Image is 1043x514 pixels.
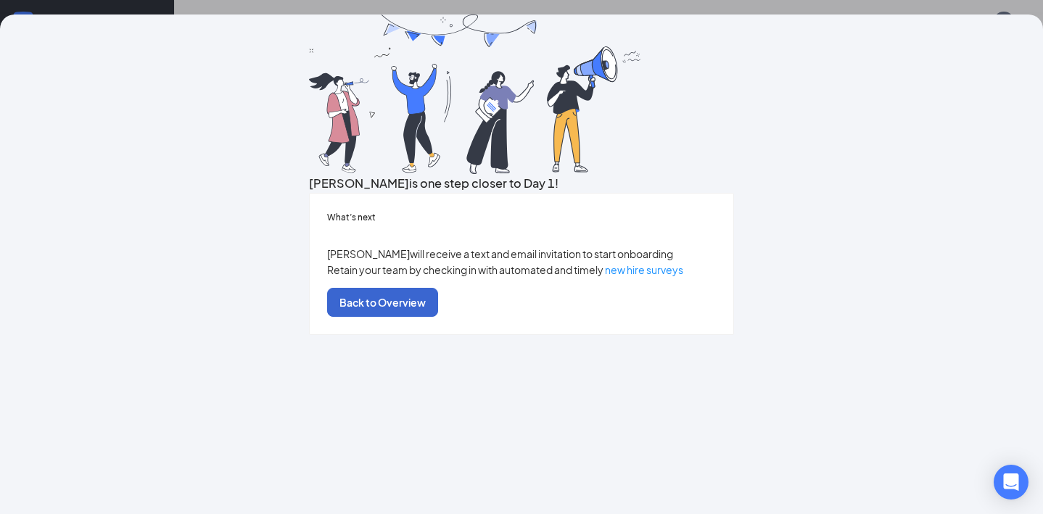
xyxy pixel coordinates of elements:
img: you are all set [309,14,643,174]
div: Open Intercom Messenger [994,465,1028,500]
h5: What’s next [327,211,717,224]
a: new hire surveys [605,263,683,276]
button: Back to Overview [327,288,438,317]
p: Retain your team by checking in with automated and timely [327,262,717,278]
p: [PERSON_NAME] will receive a text and email invitation to start onboarding [327,246,717,262]
h3: [PERSON_NAME] is one step closer to Day 1! [309,174,735,193]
